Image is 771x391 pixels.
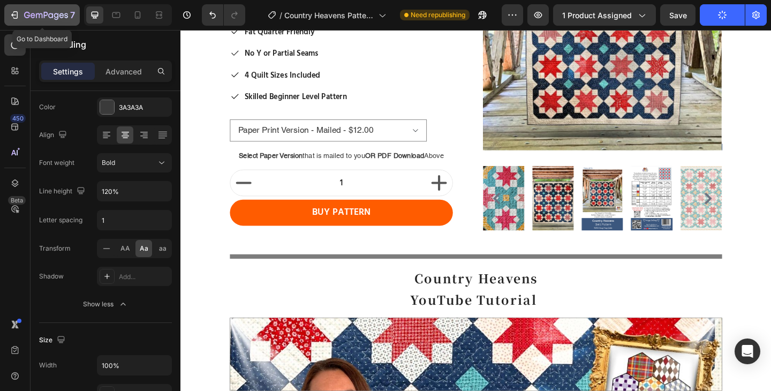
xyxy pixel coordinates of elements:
div: Font weight [39,158,74,168]
p: No Y or Partial Seams [70,19,181,32]
span: / [279,10,282,21]
div: Shadow [39,272,64,281]
span: Save [669,11,687,20]
div: Line height [39,184,87,199]
div: Width [39,360,57,370]
p: that is mailed to you Above [55,131,295,142]
button: BUY PATTERN [54,185,296,214]
strong: OR PDF Download [201,132,265,141]
button: Save [660,4,696,26]
div: Letter spacing [39,215,82,225]
strong: YouTube Tutorial [250,283,388,303]
div: Add... [119,272,169,282]
button: Show less [39,295,172,314]
p: Advanced [105,66,142,77]
div: Align [39,128,69,142]
span: Country Heavens Pattern Product Page [284,10,374,21]
button: decrement [54,153,83,181]
input: Auto [97,210,171,230]
span: aa [159,244,167,253]
span: 1 product assigned [562,10,632,21]
button: increment [267,153,296,181]
span: Aa [140,244,148,253]
strong: Select Paper Version [63,132,133,141]
strong: Country Heavens [254,260,389,280]
span: Bold [102,159,115,167]
input: quantity [83,153,267,181]
div: Undo/Redo [202,4,245,26]
div: 3A3A3A [119,103,169,112]
div: Open Intercom Messenger [735,339,760,364]
button: Carousel Next Arrow [568,177,580,190]
button: 1 product assigned [553,4,656,26]
button: Bold [97,153,172,172]
div: Color [39,102,56,112]
p: Skilled Beginner Level Pattern [70,66,181,79]
button: Carousel Back Arrow [338,177,351,190]
iframe: Design area [180,30,771,391]
div: Size [39,333,67,348]
input: Auto [97,182,171,201]
p: 4 Quilt Sizes Included [70,43,181,56]
div: Transform [39,244,71,253]
p: Heading [52,38,168,51]
span: AA [120,244,130,253]
div: Beta [8,196,26,205]
div: Show less [83,299,128,310]
button: 7 [4,4,80,26]
p: Settings [53,66,83,77]
div: BUY PATTERN [143,192,207,206]
div: 450 [10,114,26,123]
p: 7 [70,9,75,21]
input: Auto [97,356,171,375]
span: Need republishing [411,10,465,20]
